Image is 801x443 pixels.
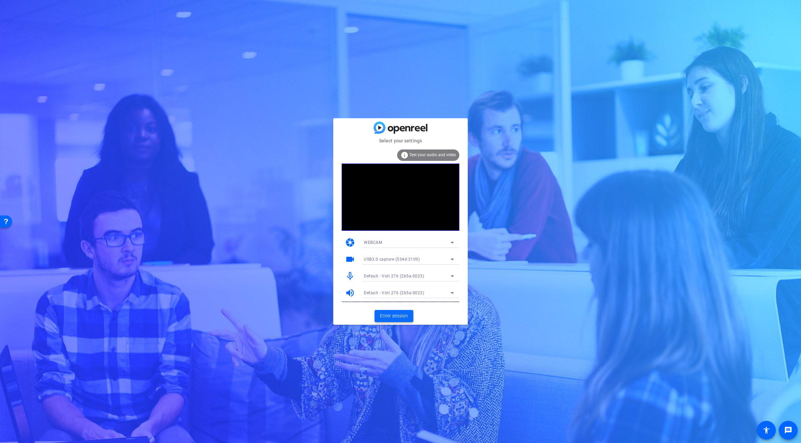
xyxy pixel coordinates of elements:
mat-card-subtitle: Select your settings [333,137,468,144]
mat-icon: volume_up [345,288,355,298]
span: Enter session [380,312,408,319]
span: Test your audio and video [409,152,456,157]
mat-icon: mic_none [345,271,355,281]
span: WEBCAM [364,240,382,245]
img: blue-gradient.svg [374,122,427,133]
span: Default - Volt 276 (2b5a:0023) [364,291,424,295]
span: Default - Volt 276 (2b5a:0023) [364,274,424,278]
span: USB3.0 capture (534d:2109) [364,257,420,262]
mat-icon: message [784,426,792,434]
mat-icon: accessibility [762,426,770,434]
mat-icon: info [400,151,409,159]
mat-icon: camera [345,237,355,248]
mat-icon: videocam [345,254,355,264]
button: Enter session [375,310,413,322]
